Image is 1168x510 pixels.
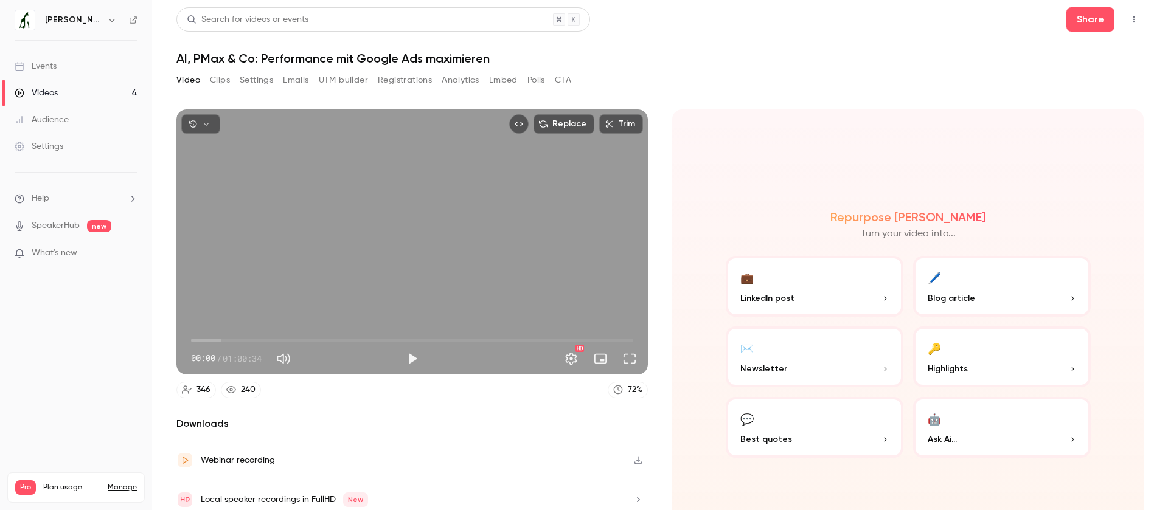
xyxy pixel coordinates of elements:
[271,346,296,371] button: Mute
[509,114,529,134] button: Embed video
[726,397,903,458] button: 💬Best quotes
[15,114,69,126] div: Audience
[240,71,273,90] button: Settings
[176,382,216,398] a: 346
[534,114,594,134] button: Replace
[928,362,968,375] span: Highlights
[830,210,985,224] h2: Repurpose [PERSON_NAME]
[400,346,425,371] button: Play
[15,87,58,99] div: Videos
[928,433,957,446] span: Ask Ai...
[176,71,200,90] button: Video
[32,192,49,205] span: Help
[196,384,210,396] div: 346
[599,114,643,134] button: Trim
[15,60,57,72] div: Events
[241,384,255,396] div: 240
[191,352,215,365] span: 00:00
[555,71,571,90] button: CTA
[588,346,613,371] button: Turn on miniplayer
[559,346,583,371] button: Settings
[191,352,262,365] div: 00:00
[176,51,1144,66] h1: AI, PMax & Co: Performance mit Google Ads maximieren
[108,483,137,492] a: Manage
[608,382,648,398] a: 72%
[283,71,308,90] button: Emails
[726,256,903,317] button: 💼LinkedIn post
[45,14,102,26] h6: [PERSON_NAME] von [PERSON_NAME] IMPACT
[15,480,36,495] span: Pro
[201,453,275,467] div: Webinar recording
[575,345,584,352] div: HD
[176,416,648,431] h2: Downloads
[628,384,642,396] div: 72 %
[343,492,368,507] span: New
[726,326,903,387] button: ✉️Newsletter
[87,220,111,232] span: new
[1124,10,1144,29] button: Top Bar Actions
[740,339,754,357] div: ✉️
[210,71,230,90] button: Clips
[913,326,1091,387] button: 🔑Highlights
[15,10,35,30] img: Jung von Matt IMPACT
[928,339,941,357] div: 🔑
[617,346,642,371] button: Full screen
[378,71,432,90] button: Registrations
[187,13,308,26] div: Search for videos or events
[32,219,80,232] a: SpeakerHub
[740,433,792,446] span: Best quotes
[928,292,975,305] span: Blog article
[928,409,941,428] div: 🤖
[221,382,261,398] a: 240
[740,362,787,375] span: Newsletter
[15,192,137,205] li: help-dropdown-opener
[15,140,63,153] div: Settings
[201,492,368,507] div: Local speaker recordings in FullHD
[217,352,221,365] span: /
[913,397,1091,458] button: 🤖Ask Ai...
[442,71,479,90] button: Analytics
[223,352,262,365] span: 01:00:34
[861,227,956,241] p: Turn your video into...
[913,256,1091,317] button: 🖊️Blog article
[319,71,368,90] button: UTM builder
[928,268,941,287] div: 🖊️
[740,268,754,287] div: 💼
[527,71,545,90] button: Polls
[489,71,518,90] button: Embed
[43,483,100,492] span: Plan usage
[740,292,794,305] span: LinkedIn post
[32,247,77,260] span: What's new
[740,409,754,428] div: 💬
[1066,7,1114,32] button: Share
